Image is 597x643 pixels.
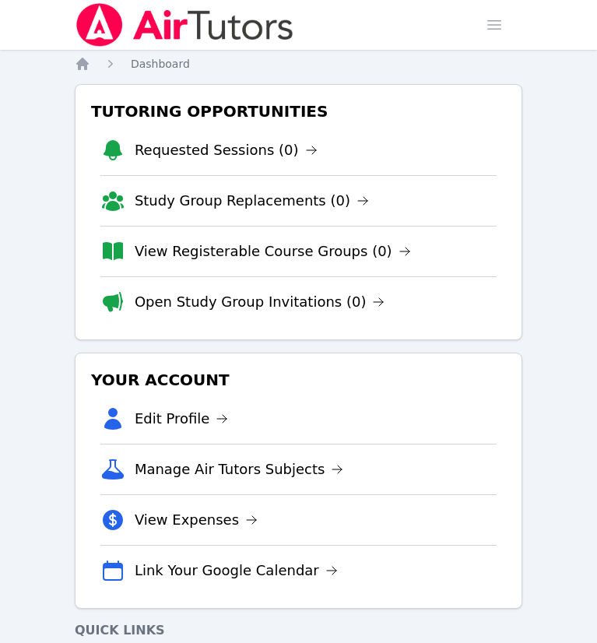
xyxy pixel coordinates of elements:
a: Open Study Group Invitations (0) [135,291,385,313]
img: Air Tutors [75,3,295,47]
a: Edit Profile [135,408,229,430]
a: View Expenses [135,509,258,531]
a: Study Group Replacements (0) [135,190,369,212]
a: View Registerable Course Groups (0) [135,241,411,262]
nav: Breadcrumb [75,56,522,72]
span: Dashboard [131,58,190,70]
h4: Quick Links [75,621,522,640]
a: Requested Sessions (0) [135,139,318,161]
a: Link Your Google Calendar [135,560,338,582]
a: Dashboard [131,56,190,72]
h3: Tutoring Opportunities [88,97,509,125]
h3: Your Account [88,366,509,394]
a: Manage Air Tutors Subjects [135,459,344,480]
